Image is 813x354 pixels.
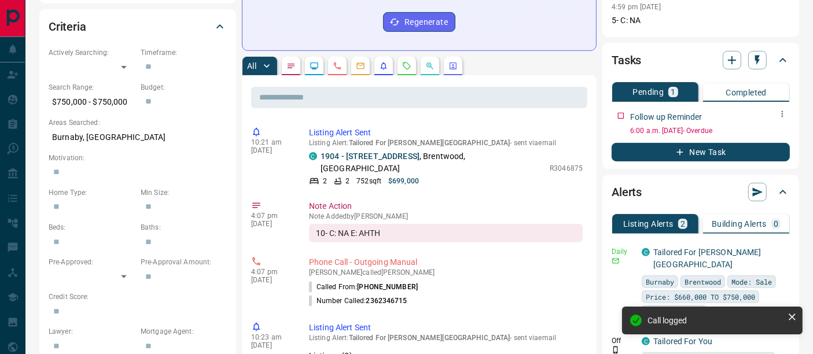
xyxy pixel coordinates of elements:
[49,117,227,128] p: Areas Searched:
[321,150,544,175] p: , Brentwood, [GEOGRAPHIC_DATA]
[357,283,418,291] span: [PHONE_NUMBER]
[630,126,790,136] p: 6:00 a.m. [DATE] - Overdue
[448,61,458,71] svg: Agent Actions
[612,178,790,206] div: Alerts
[251,212,292,220] p: 4:07 pm
[309,152,317,160] div: condos.ca
[612,143,790,161] button: New Task
[310,61,319,71] svg: Lead Browsing Activity
[680,220,685,228] p: 2
[383,12,455,32] button: Regenerate
[356,176,381,186] p: 752 sqft
[333,61,342,71] svg: Calls
[612,183,642,201] h2: Alerts
[323,176,327,186] p: 2
[251,146,292,154] p: [DATE]
[309,268,583,276] p: [PERSON_NAME] called [PERSON_NAME]
[633,88,664,96] p: Pending
[366,297,407,305] span: 2362346715
[648,316,783,325] div: Call logged
[612,3,661,11] p: 4:59 pm [DATE]
[309,322,583,334] p: Listing Alert Sent
[49,326,135,337] p: Lawyer:
[630,111,702,123] p: Follow up Reminder
[141,187,227,198] p: Min Size:
[388,176,419,186] p: $699,000
[309,127,583,139] p: Listing Alert Sent
[612,346,620,354] svg: Push Notification Only
[286,61,296,71] svg: Notes
[49,82,135,93] p: Search Range:
[379,61,388,71] svg: Listing Alerts
[49,17,86,36] h2: Criteria
[309,139,583,147] p: Listing Alert : - sent via email
[345,176,350,186] p: 2
[251,268,292,276] p: 4:07 pm
[321,152,420,161] a: 1904 - [STREET_ADDRESS]
[712,220,767,228] p: Building Alerts
[141,257,227,267] p: Pre-Approval Amount:
[49,222,135,233] p: Beds:
[141,326,227,337] p: Mortgage Agent:
[251,138,292,146] p: 10:21 am
[642,248,650,256] div: condos.ca
[671,88,675,96] p: 1
[251,341,292,349] p: [DATE]
[612,51,641,69] h2: Tasks
[309,296,407,306] p: Number Called:
[309,282,418,292] p: Called From:
[49,292,227,302] p: Credit Score:
[141,222,227,233] p: Baths:
[49,257,135,267] p: Pre-Approved:
[349,139,510,147] span: Tailored For [PERSON_NAME][GEOGRAPHIC_DATA]
[309,224,583,242] div: 10- C: NA E: AHTH
[251,276,292,284] p: [DATE]
[251,333,292,341] p: 10:23 am
[49,128,227,147] p: Burnaby, [GEOGRAPHIC_DATA]
[49,187,135,198] p: Home Type:
[731,276,772,287] span: Mode: Sale
[309,334,583,342] p: Listing Alert : - sent via email
[612,46,790,74] div: Tasks
[251,220,292,228] p: [DATE]
[309,256,583,268] p: Phone Call - Outgoing Manual
[309,200,583,212] p: Note Action
[247,62,256,70] p: All
[685,276,721,287] span: Brentwood
[49,153,227,163] p: Motivation:
[612,14,790,39] p: 5- C: NA E: SICCY
[550,163,583,174] p: R3046875
[623,220,674,228] p: Listing Alerts
[356,61,365,71] svg: Emails
[402,61,411,71] svg: Requests
[425,61,435,71] svg: Opportunities
[726,89,767,97] p: Completed
[653,248,761,269] a: Tailored For [PERSON_NAME][GEOGRAPHIC_DATA]
[646,276,674,287] span: Burnaby
[49,47,135,58] p: Actively Searching:
[141,47,227,58] p: Timeframe:
[49,13,227,40] div: Criteria
[349,334,510,342] span: Tailored For [PERSON_NAME][GEOGRAPHIC_DATA]
[309,212,583,220] p: Note Added by [PERSON_NAME]
[612,257,620,265] svg: Email
[774,220,778,228] p: 0
[612,246,635,257] p: Daily
[141,82,227,93] p: Budget:
[49,93,135,112] p: $750,000 - $750,000
[646,291,755,303] span: Price: $660,000 TO $750,000
[612,335,635,346] p: Off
